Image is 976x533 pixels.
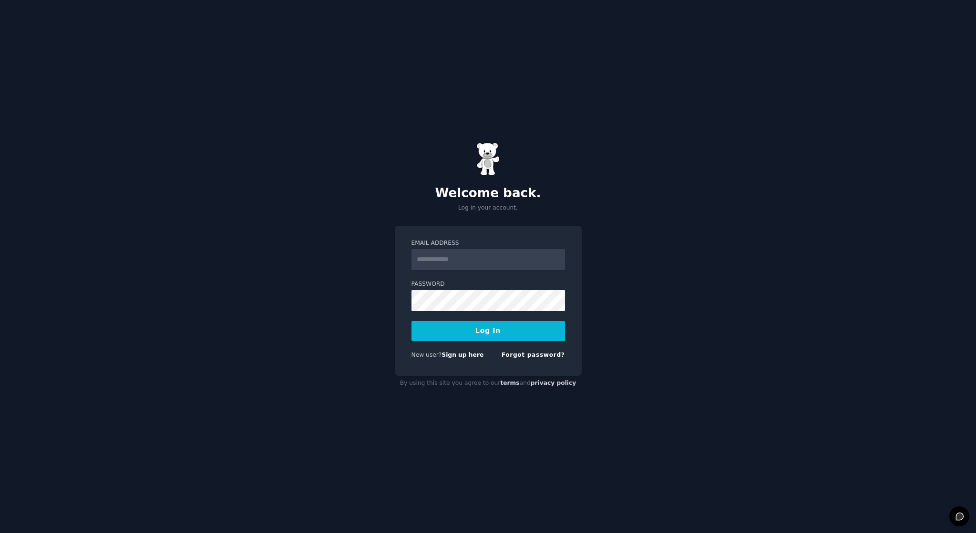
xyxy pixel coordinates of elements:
[395,186,582,201] h2: Welcome back.
[502,352,565,358] a: Forgot password?
[531,380,576,386] a: privacy policy
[476,142,500,176] img: Gummy Bear
[411,352,442,358] span: New user?
[395,204,582,212] p: Log in your account.
[411,321,565,341] button: Log In
[500,380,519,386] a: terms
[411,280,565,289] label: Password
[442,352,483,358] a: Sign up here
[395,376,582,391] div: By using this site you agree to our and
[411,239,565,248] label: Email Address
